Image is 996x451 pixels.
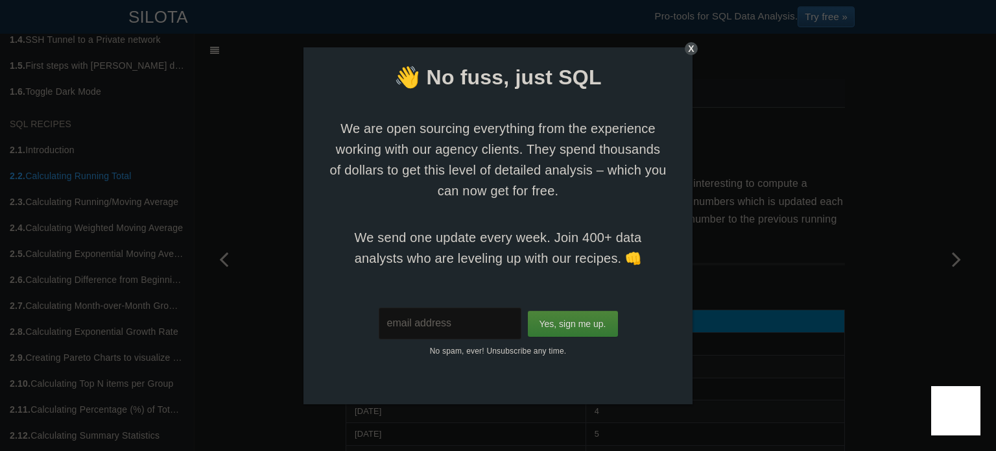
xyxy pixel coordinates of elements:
p: No spam, ever! Unsubscribe any time. [303,339,693,357]
input: email address [379,308,521,339]
span: We are open sourcing everything from the experience working with our agency clients. They spend t... [329,118,667,201]
span: We send one update every week. Join 400+ data analysts who are leveling up with our recipes. 👊 [329,227,667,269]
span: 👋 No fuss, just SQL [303,63,693,93]
iframe: Drift Widget Chat Controller [931,386,980,435]
div: X [685,42,698,55]
input: Yes, sign me up. [528,311,618,337]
